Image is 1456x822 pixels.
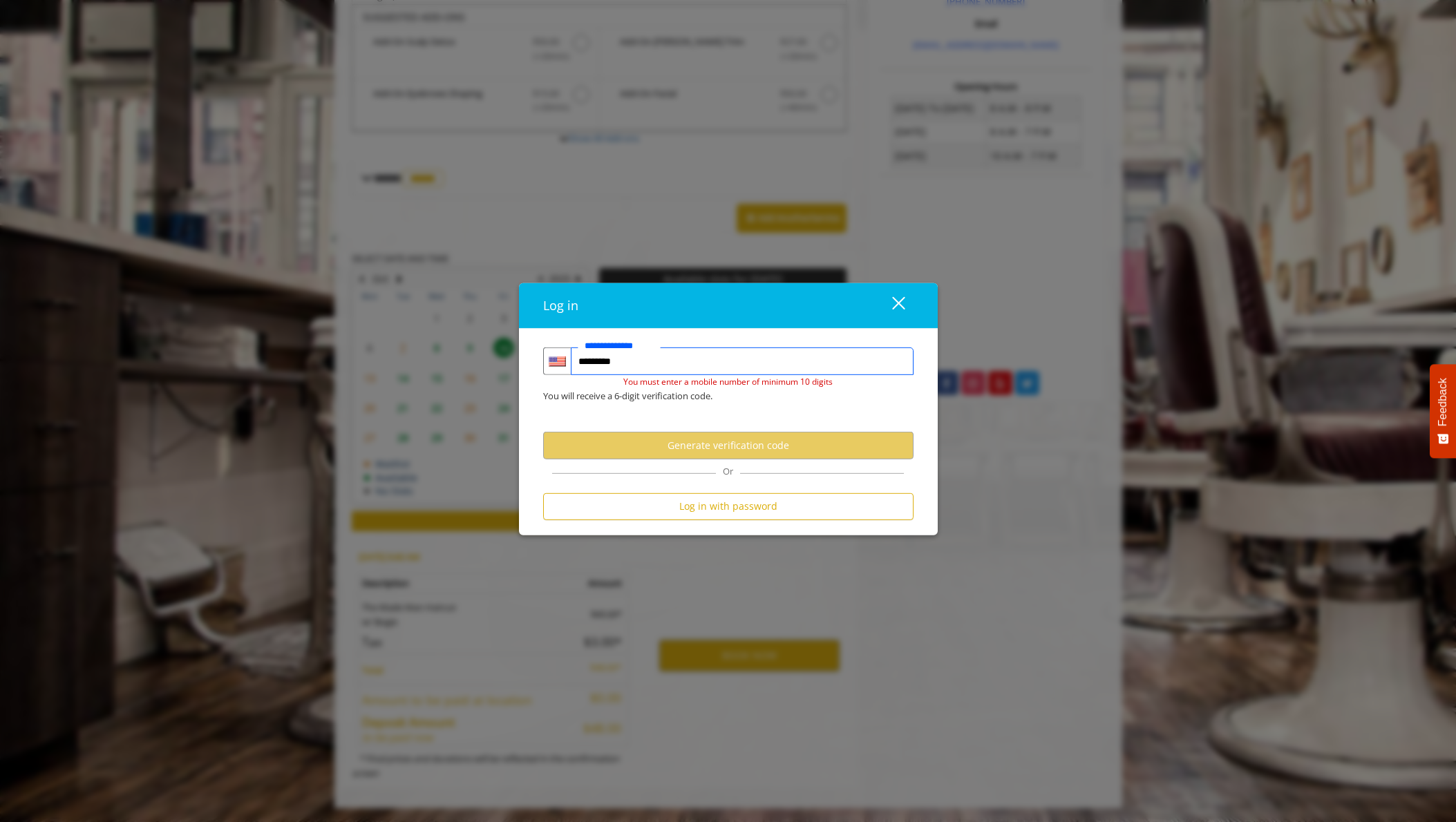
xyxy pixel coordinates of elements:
button: Log in with password [543,493,914,519]
button: Generate verification code [543,432,914,459]
div: Country [543,347,571,375]
div: You must enter a mobile number of minimum 10 digits [543,375,914,388]
button: Feedback - Show survey [1430,364,1456,458]
button: close dialog [867,291,914,320]
span: Feedback [1437,378,1449,426]
span: Or [716,464,740,477]
div: close dialog [876,296,904,316]
span: Log in [543,297,578,314]
div: You will receive a 6-digit verification code. [533,388,903,403]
